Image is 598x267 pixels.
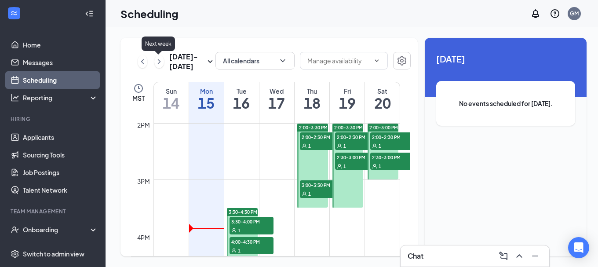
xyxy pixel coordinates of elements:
svg: ChevronRight [155,56,164,67]
svg: ChevronUp [514,251,525,261]
span: 2:00-3:00 PM [369,124,398,131]
div: 2pm [135,120,152,130]
svg: User [372,164,377,169]
h1: 14 [154,95,189,110]
span: 3:00-3:30 PM [300,180,344,189]
span: [DATE] [436,52,575,66]
a: September 19, 2025 [330,82,365,115]
div: Sun [154,87,189,95]
button: ChevronLeft [138,55,147,68]
svg: User [302,191,307,197]
svg: User [231,228,237,233]
svg: Collapse [85,9,94,18]
span: 2:00-3:30 PM [299,124,328,131]
button: Settings [393,52,411,69]
div: 3pm [135,176,152,186]
svg: UserCheck [11,225,19,234]
svg: Settings [11,249,19,258]
svg: Clock [133,83,144,94]
span: 2:30-3:00 PM [370,153,414,161]
svg: QuestionInfo [550,8,560,19]
div: Open Intercom Messenger [568,237,589,258]
div: Next week [142,37,175,51]
span: 4:00-4:30 PM [230,237,273,246]
span: 1 [308,191,311,197]
svg: WorkstreamLogo [10,9,18,18]
svg: Minimize [530,251,540,261]
svg: ChevronDown [278,56,287,65]
a: September 18, 2025 [295,82,329,115]
span: 2:00-2:30 PM [335,132,379,141]
div: GM [570,10,579,17]
div: Tue [224,87,259,95]
span: 1 [238,248,241,254]
span: 1 [379,163,381,169]
span: 2:00-2:30 PM [370,132,414,141]
button: Minimize [528,249,542,263]
span: 1 [343,163,346,169]
a: Scheduling [23,71,98,89]
h1: 15 [189,95,224,110]
h1: 19 [330,95,365,110]
span: 1 [343,143,346,149]
span: 1 [238,227,241,234]
span: 2:00-2:30 PM [300,132,344,141]
div: Switch to admin view [23,249,84,258]
h1: 18 [295,95,329,110]
h1: 17 [259,95,294,110]
svg: User [337,143,342,149]
a: Talent Network [23,181,98,199]
div: Mon [189,87,224,95]
a: Job Postings [23,164,98,181]
span: 3:30-4:00 PM [230,217,273,226]
svg: Settings [397,55,407,66]
svg: Notifications [530,8,541,19]
span: 2:30-3:00 PM [335,153,379,161]
h3: Chat [408,251,423,261]
button: All calendarsChevronDown [215,52,295,69]
div: Fri [330,87,365,95]
svg: User [231,248,237,253]
div: 4pm [135,233,152,242]
svg: SmallChevronDown [205,56,215,67]
a: September 14, 2025 [154,82,189,115]
a: Home [23,36,98,54]
a: Messages [23,54,98,71]
a: September 20, 2025 [365,82,400,115]
svg: ChevronLeft [138,56,147,67]
span: 1 [308,143,311,149]
svg: User [372,143,377,149]
button: ComposeMessage [496,249,510,263]
div: Sat [365,87,400,95]
span: 1 [379,143,381,149]
svg: ComposeMessage [498,251,509,261]
h1: 16 [224,95,259,110]
button: ChevronUp [512,249,526,263]
svg: ChevronDown [373,57,380,64]
svg: User [302,143,307,149]
div: Onboarding [23,225,91,234]
span: No events scheduled for [DATE]. [454,99,558,108]
input: Manage availability [307,56,370,66]
a: Settings [393,52,411,71]
div: Reporting [23,93,98,102]
h1: 20 [365,95,400,110]
svg: Analysis [11,93,19,102]
button: ChevronRight [154,55,164,68]
span: 3:30-4:30 PM [229,209,257,215]
div: Hiring [11,115,96,123]
a: Applicants [23,128,98,146]
a: Sourcing Tools [23,146,98,164]
h3: [DATE] - [DATE] [169,52,205,71]
h1: Scheduling [120,6,179,21]
span: 2:00-3:30 PM [334,124,363,131]
div: Team Management [11,208,96,215]
a: September 16, 2025 [224,82,259,115]
a: September 15, 2025 [189,82,224,115]
svg: User [337,164,342,169]
a: September 17, 2025 [259,82,294,115]
a: Team [23,238,98,256]
div: Wed [259,87,294,95]
div: Thu [295,87,329,95]
span: MST [132,94,145,102]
